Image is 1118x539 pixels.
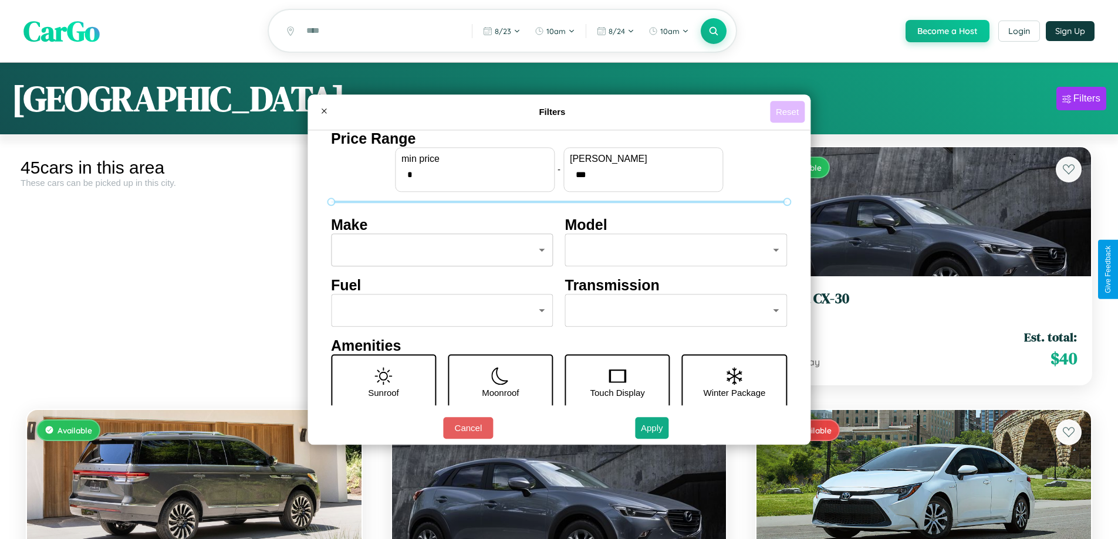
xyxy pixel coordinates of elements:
span: 8 / 23 [495,26,511,36]
span: Est. total: [1024,328,1077,345]
label: min price [401,154,548,164]
h4: Price Range [331,130,787,147]
button: 8/23 [477,22,526,40]
span: 10am [660,26,680,36]
div: These cars can be picked up in this city. [21,178,368,188]
a: Mazda CX-302019 [771,290,1077,319]
span: 10am [546,26,566,36]
div: Filters [1073,93,1100,104]
button: Cancel [443,417,493,439]
h4: Fuel [331,277,553,294]
button: Reset [770,101,805,123]
div: Give Feedback [1104,246,1112,293]
h4: Amenities [331,337,787,354]
span: Available [58,425,92,435]
h4: Filters [335,107,770,117]
span: $ 40 [1051,347,1077,370]
span: CarGo [23,12,100,50]
label: [PERSON_NAME] [570,154,717,164]
button: 10am [529,22,581,40]
button: 8/24 [591,22,640,40]
h1: [GEOGRAPHIC_DATA] [12,74,345,123]
button: Filters [1056,87,1106,110]
p: Touch Display [590,385,644,401]
h4: Transmission [565,277,788,294]
button: Login [998,21,1040,42]
span: 8 / 24 [609,26,625,36]
p: Winter Package [704,385,766,401]
button: Sign Up [1046,21,1095,41]
h3: Mazda CX-30 [771,290,1077,307]
button: 10am [643,22,695,40]
h4: Make [331,216,553,233]
p: - [558,161,560,177]
button: Apply [635,417,669,439]
p: Moonroof [482,385,519,401]
button: Become a Host [906,20,989,42]
p: Sunroof [368,385,399,401]
div: 45 cars in this area [21,158,368,178]
h4: Model [565,216,788,233]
